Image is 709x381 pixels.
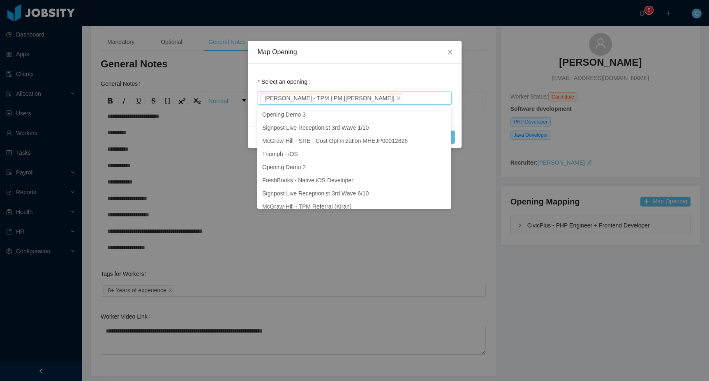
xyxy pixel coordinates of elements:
input: Select an opening [405,94,409,103]
i: icon: check [441,191,446,196]
i: icon: check [441,125,446,130]
i: icon: check [441,165,446,170]
li: McGraw-Hill - SRE - Cost Optimization MHEJP00012826 [257,134,451,147]
i: icon: check [441,151,446,156]
li: Opening Demo 3 [257,108,451,121]
i: icon: check [441,112,446,117]
li: McGraw-Hill - TPM | PM [Vijay Yadav] [260,93,403,103]
i: icon: close [447,49,453,55]
li: FreshBooks - Native iOS Developer [257,174,451,187]
li: Opening Demo 2 [257,161,451,174]
i: icon: close [397,96,401,101]
button: Close [439,41,462,64]
label: Select an opening [258,78,313,85]
li: Signpost Live Receptionist 3rd Wave 6/10 [257,187,451,200]
div: [PERSON_NAME] - TPM | PM [[PERSON_NAME]] [265,94,395,103]
li: Signpost Live Receptionist 3rd Wave 1/10 [257,121,451,134]
li: Triumph - iOS [257,147,451,161]
i: icon: check [441,204,446,209]
li: McGraw-Hill - TPM Referral (Kiran) [257,200,451,213]
div: Map Opening [258,48,452,57]
i: icon: check [441,178,446,183]
i: icon: check [441,138,446,143]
